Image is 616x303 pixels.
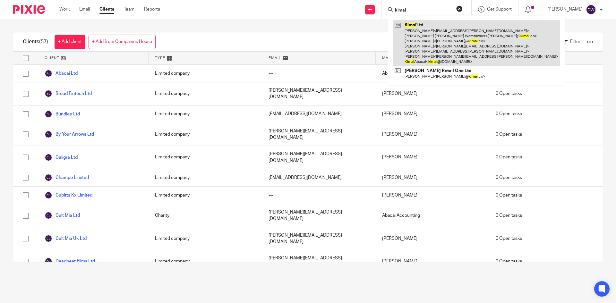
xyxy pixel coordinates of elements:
[45,90,92,97] a: Broad Fintech Ltd
[570,39,580,44] span: Filter
[45,257,96,265] a: Deadbeat Films Ltd.
[45,130,52,138] img: svg%3E
[487,7,512,12] span: Get Support
[376,169,489,186] div: [PERSON_NAME]
[496,90,522,97] span: 0 Open tasks
[20,52,32,64] input: Select all
[13,5,45,14] img: Pixie
[376,187,489,204] div: [PERSON_NAME]
[262,123,376,146] div: [PERSON_NAME][EMAIL_ADDRESS][DOMAIN_NAME]
[45,55,59,61] span: Client
[99,6,114,13] a: Clients
[262,105,376,123] div: [EMAIL_ADDRESS][DOMAIN_NAME]
[262,82,376,105] div: [PERSON_NAME][EMAIL_ADDRESS][DOMAIN_NAME]
[496,154,522,160] span: 0 Open tasks
[382,55,402,61] span: Manager
[79,6,90,13] a: Email
[149,105,262,123] div: Limited company
[39,39,48,44] span: (57)
[149,169,262,186] div: Limited company
[376,105,489,123] div: [PERSON_NAME]
[149,187,262,204] div: Limited company
[45,110,52,118] img: svg%3E
[376,123,489,146] div: [PERSON_NAME]
[496,212,522,219] span: 0 Open tasks
[376,65,489,82] div: Abacai Accounting
[376,146,489,169] div: [PERSON_NAME]
[149,82,262,105] div: Limited company
[45,257,52,265] img: svg%3E
[376,82,489,105] div: [PERSON_NAME]
[149,250,262,273] div: Limited company
[45,235,52,242] img: svg%3E
[23,38,48,45] h1: Clients
[45,191,52,199] img: svg%3E
[45,90,52,97] img: svg%3E
[89,35,156,49] a: + Add from Companies House
[376,250,489,273] div: [PERSON_NAME]
[45,191,92,199] a: Cubitts Kx Limited
[45,235,87,242] a: Cult Mia Uk Ltd
[262,169,376,186] div: [EMAIL_ADDRESS][DOMAIN_NAME]
[496,174,522,181] span: 0 Open tasks
[45,212,52,219] img: svg%3E
[45,154,78,161] a: Caligra Ltd
[269,55,281,61] span: Email
[144,6,160,13] a: Reports
[124,6,134,13] a: Team
[155,55,165,61] span: Type
[496,111,522,117] span: 0 Open tasks
[394,8,452,13] input: Search
[45,174,89,181] a: Champo Limited
[45,174,52,181] img: svg%3E
[262,227,376,250] div: [PERSON_NAME][EMAIL_ADDRESS][DOMAIN_NAME]
[45,110,80,118] a: Bundlee Ltd
[262,187,376,204] div: ---
[262,146,376,169] div: [PERSON_NAME][EMAIL_ADDRESS][DOMAIN_NAME]
[149,65,262,82] div: Limited company
[149,204,262,227] div: Charity
[586,4,596,15] img: svg%3E
[149,146,262,169] div: Limited company
[149,123,262,146] div: Limited company
[262,204,376,227] div: [PERSON_NAME][EMAIL_ADDRESS][DOMAIN_NAME]
[45,70,78,77] a: Abacai Ltd
[45,130,94,138] a: By Your Arrows Ltd
[45,154,52,161] img: svg%3E
[262,250,376,273] div: [PERSON_NAME][EMAIL_ADDRESS][DOMAIN_NAME]
[59,6,70,13] a: Work
[547,6,583,13] p: [PERSON_NAME]
[496,131,522,138] span: 0 Open tasks
[262,65,376,82] div: ---
[496,192,522,198] span: 0 Open tasks
[456,5,463,12] button: Clear
[376,227,489,250] div: [PERSON_NAME]
[55,35,85,49] a: + Add client
[149,227,262,250] div: Limited company
[45,70,52,77] img: svg%3E
[45,212,80,219] a: Cult Mia Ltd
[496,235,522,242] span: 0 Open tasks
[376,204,489,227] div: Abacai Accounting
[496,258,522,265] span: 0 Open tasks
